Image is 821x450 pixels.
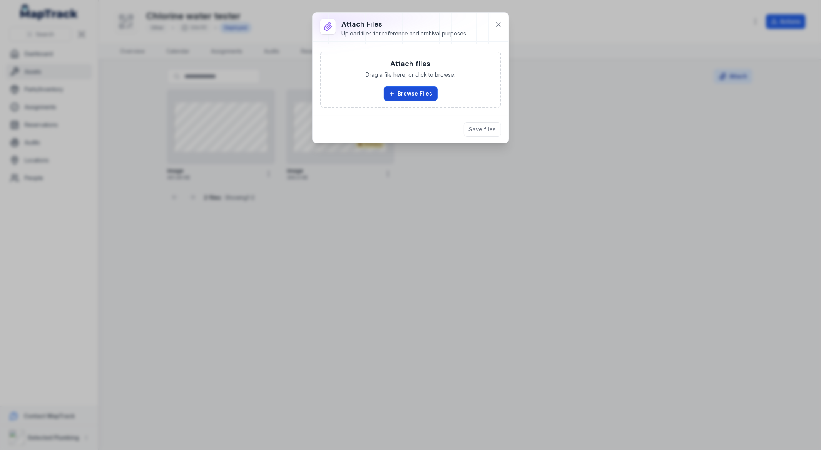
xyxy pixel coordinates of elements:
[342,19,468,30] h3: Attach Files
[391,59,431,69] h3: Attach files
[342,30,468,37] div: Upload files for reference and archival purposes.
[366,71,455,79] span: Drag a file here, or click to browse.
[384,86,438,101] button: Browse Files
[464,122,501,137] button: Save files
